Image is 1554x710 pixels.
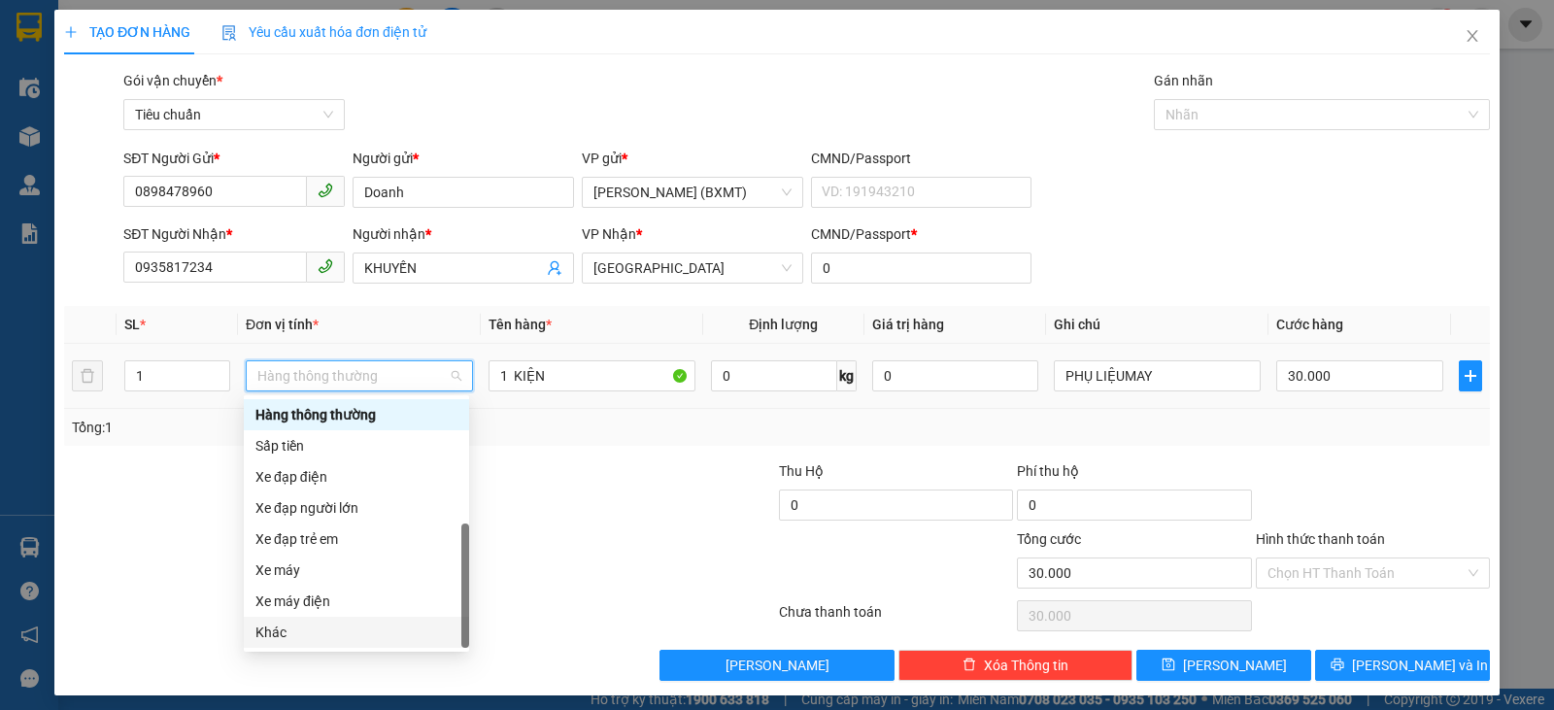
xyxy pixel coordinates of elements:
div: Người nhận [353,223,574,245]
input: 0 [872,360,1038,391]
button: Close [1445,10,1500,64]
span: Tiêu chuẩn [135,100,333,129]
div: Xe đạp trẻ em [244,524,469,555]
div: [PERSON_NAME] (BXMT) [17,17,172,84]
span: Tổng cước [1017,531,1081,547]
div: Sấp tiền [255,435,457,456]
span: phone [318,183,333,198]
div: 0 [186,111,383,134]
span: close [1465,28,1480,44]
th: Ghi chú [1046,306,1268,344]
span: Yêu cầu xuất hóa đơn điện tử [221,24,426,40]
button: save[PERSON_NAME] [1136,650,1311,681]
span: save [1162,658,1175,673]
div: Xe máy điện [244,586,469,617]
div: Xe máy [255,559,457,581]
div: Phí thu hộ [1017,460,1251,490]
div: 0774542341 [186,84,383,111]
button: plus [1459,360,1482,391]
div: Xe đạp điện [255,466,457,488]
div: Xe máy [244,555,469,586]
div: Xe đạp người lớn [255,497,457,519]
span: phone [318,258,333,274]
div: [GEOGRAPHIC_DATA] [186,17,383,60]
span: SL [124,317,140,332]
span: Cước hàng [1276,317,1343,332]
span: Tên hàng [489,317,552,332]
div: KIỀU [17,84,172,107]
div: CMND/Passport [811,148,1032,169]
button: [PERSON_NAME] [659,650,894,681]
span: delete [963,658,976,673]
span: Hàng thông thường [257,361,461,390]
span: Thu Hộ [779,463,824,479]
span: Giá trị hàng [872,317,944,332]
input: Ghi Chú [1054,360,1261,391]
span: Nhận: [186,17,232,37]
div: LIỄU [186,60,383,84]
span: TẠO ĐƠN HÀNG [64,24,190,40]
div: Xe đạp người lớn [244,492,469,524]
div: Người gửi [353,148,574,169]
div: SĐT Người Gửi [123,148,345,169]
div: Xe máy điện [255,591,457,612]
div: CMND/Passport [811,223,1032,245]
div: VP gửi [582,148,803,169]
span: Gửi: [17,17,47,37]
input: VD: Bàn, Ghế [489,360,695,391]
label: Gán nhãn [1154,73,1213,88]
span: plus [64,25,78,39]
span: kg [837,360,857,391]
span: user-add [547,260,562,276]
span: [PERSON_NAME] [726,655,829,676]
button: delete [72,360,103,391]
div: Khác [244,617,469,648]
span: Định lượng [749,317,818,332]
div: Tổng: 1 [72,417,601,438]
span: Đơn vị tính [246,317,319,332]
span: Gói vận chuyển [123,73,222,88]
div: 0942646411 [17,107,172,134]
div: Khác [255,622,457,643]
div: Xe đạp trẻ em [255,528,457,550]
label: Hình thức thanh toán [1256,531,1385,547]
button: deleteXóa Thông tin [898,650,1132,681]
span: VP Nhận [582,226,636,242]
div: Sấp tiền [244,430,469,461]
span: Tuy Hòa [593,254,792,283]
button: printer[PERSON_NAME] và In [1315,650,1490,681]
span: printer [1331,658,1344,673]
span: plus [1460,368,1481,384]
span: Hồ Chí Minh (BXMT) [593,178,792,207]
span: [PERSON_NAME] và In [1352,655,1488,676]
span: Xóa Thông tin [984,655,1068,676]
div: SĐT Người Nhận [123,223,345,245]
div: Xe đạp điện [244,461,469,492]
img: icon [221,25,237,41]
span: [PERSON_NAME] [1183,655,1287,676]
div: Hàng thông thường [255,404,457,425]
div: Hàng thông thường [244,399,469,430]
div: Chưa thanh toán [777,601,1015,635]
